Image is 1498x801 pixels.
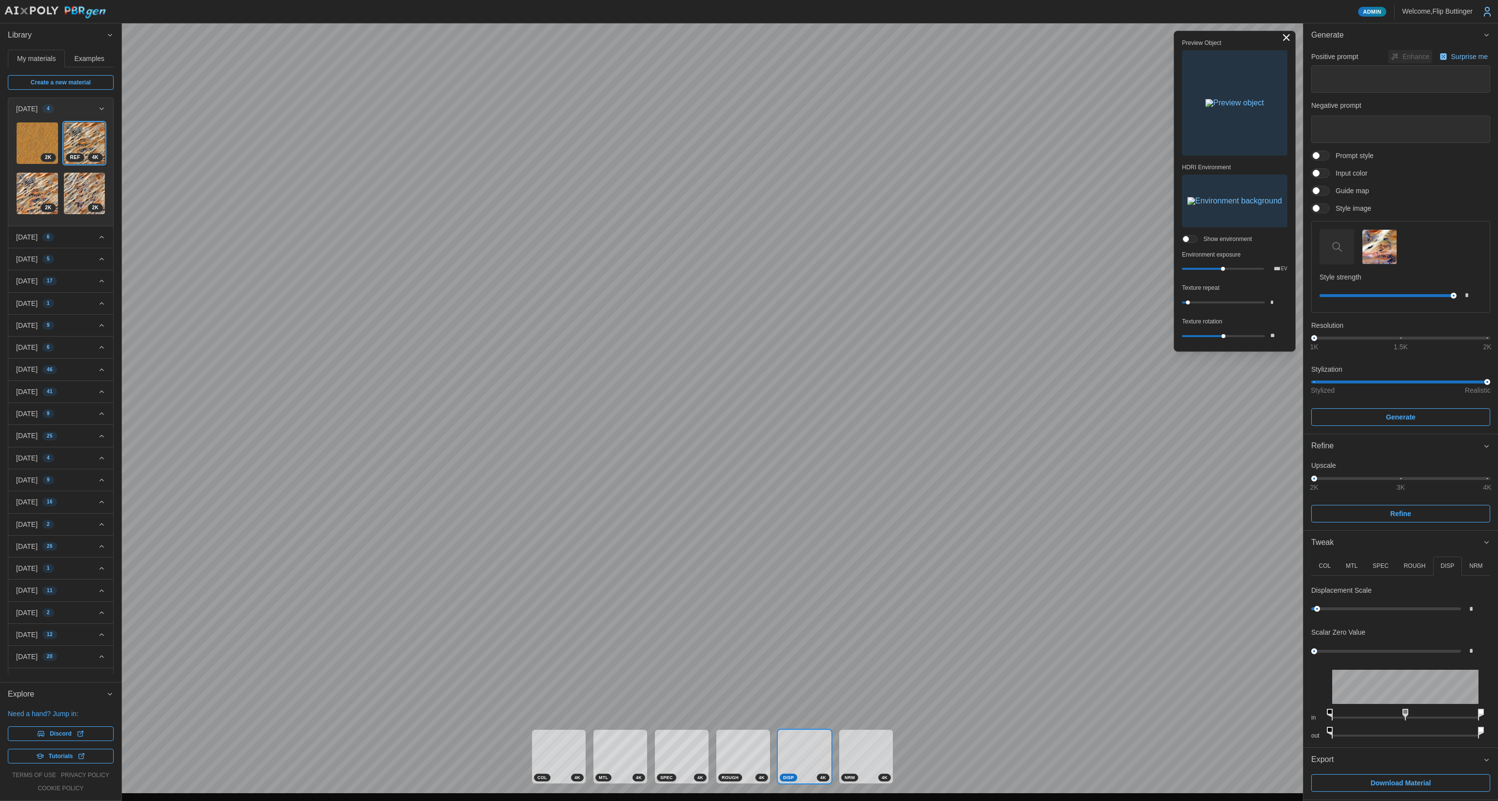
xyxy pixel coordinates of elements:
[1386,409,1416,425] span: Generate
[47,366,53,374] span: 46
[47,105,50,113] span: 4
[820,774,826,781] span: 4 K
[574,774,580,781] span: 4 K
[1303,554,1498,747] div: Tweak
[1330,168,1367,178] span: Input color
[1311,774,1490,792] button: Download Material
[31,76,91,89] span: Create a new material
[8,359,113,380] button: [DATE]46
[1362,229,1397,264] button: Style image
[1311,364,1490,374] p: Stylization
[47,476,50,484] span: 9
[16,387,38,397] p: [DATE]
[1311,585,1372,595] p: Displacement Scale
[1281,266,1287,271] p: EV
[8,403,113,424] button: [DATE]9
[63,172,106,215] a: gWIIWLiPny4KzJRSitOk2K
[47,609,50,617] span: 2
[47,233,50,241] span: 6
[1311,408,1490,426] button: Generate
[12,771,56,780] a: terms of use
[8,98,113,120] button: [DATE]4
[47,343,50,351] span: 6
[47,321,50,329] span: 9
[660,774,673,781] span: SPEC
[45,204,51,212] span: 2 K
[16,122,59,164] a: MYaLyxJlGoCt3Uzxhhjk2K
[47,277,53,285] span: 17
[722,774,739,781] span: ROUGH
[759,774,765,781] span: 4 K
[8,624,113,645] button: [DATE]12
[8,709,114,719] p: Need a hand? Jump in:
[1303,772,1498,800] div: Export
[8,75,114,90] a: Create a new material
[61,771,109,780] a: privacy policy
[8,469,113,491] button: [DATE]9
[16,608,38,618] p: [DATE]
[49,749,73,763] span: Tutorials
[47,255,50,263] span: 5
[1182,318,1287,326] p: Texture rotation
[8,536,113,557] button: [DATE]26
[8,514,113,535] button: [DATE]2
[1311,440,1483,452] div: Refine
[1182,39,1287,47] p: Preview Object
[599,774,608,781] span: MTL
[1363,7,1381,16] span: Admin
[75,55,104,62] span: Examples
[64,122,105,164] img: VTyxdZshsfyKDEuVOXuf
[882,774,887,781] span: 4 K
[16,497,38,507] p: [DATE]
[537,774,547,781] span: COL
[1311,531,1483,555] span: Tweak
[1371,775,1431,791] span: Download Material
[1182,50,1287,156] button: Preview object
[16,585,38,595] p: [DATE]
[8,248,113,270] button: [DATE]5
[16,431,38,441] p: [DATE]
[17,173,58,214] img: DHLGa0otKoUrft0Ectaf
[8,337,113,358] button: [DATE]6
[1187,197,1282,205] img: Environment background
[1390,505,1411,522] span: Refine
[783,774,794,781] span: DISP
[16,674,38,684] p: [DATE]
[1182,163,1287,172] p: HDRI Environment
[697,774,703,781] span: 4 K
[636,774,642,781] span: 4 K
[1205,99,1264,107] img: Preview object
[1330,186,1369,196] span: Guide map
[16,409,38,419] p: [DATE]
[16,320,38,330] p: [DATE]
[1388,50,1432,63] button: Enhance
[8,293,113,314] button: [DATE]1
[92,204,99,212] span: 2 K
[47,498,53,506] span: 16
[1182,284,1287,292] p: Texture repeat
[8,447,113,469] button: [DATE]4
[1303,434,1498,458] button: Refine
[16,453,38,463] p: [DATE]
[16,630,38,640] p: [DATE]
[8,726,114,741] a: Discord
[8,602,113,623] button: [DATE]2
[16,172,59,215] a: DHLGa0otKoUrft0Ectaf2K
[1303,458,1498,530] div: Refine
[1311,461,1490,470] p: Upscale
[1346,562,1358,570] p: MTL
[8,682,106,706] span: Explore
[1303,748,1498,772] button: Export
[1311,23,1483,47] span: Generate
[16,232,38,242] p: [DATE]
[16,104,38,114] p: [DATE]
[1311,320,1490,330] p: Resolution
[92,154,99,161] span: 4 K
[47,564,50,572] span: 1
[1362,230,1396,263] img: Style image
[1330,151,1374,160] span: Prompt style
[47,521,50,528] span: 2
[63,122,106,164] a: VTyxdZshsfyKDEuVOXuf4KREF
[1303,23,1498,47] button: Generate
[1311,505,1490,522] button: Refine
